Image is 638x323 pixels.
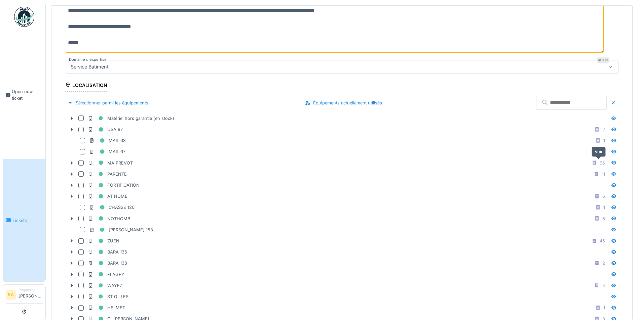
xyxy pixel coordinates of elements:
[88,292,128,301] div: ST GILLES
[6,287,43,304] a: KA Requester[PERSON_NAME]
[89,203,135,212] div: CHASSE 120
[12,88,43,101] span: Open new ticket
[65,98,151,107] div: Sélectionner parmi les équipements
[88,181,140,189] div: FORTIFICATION
[3,159,45,281] a: Tickets
[603,137,605,144] div: 1
[68,63,111,71] div: Service Batiment
[6,290,16,300] li: KA
[18,287,43,302] li: [PERSON_NAME]
[65,80,107,92] div: Localisation
[88,125,123,134] div: USA 97
[18,287,43,292] div: Requester
[88,281,122,290] div: WAYEZ
[602,193,605,199] div: 6
[88,259,127,267] div: BARA 138
[88,159,133,167] div: MA PREVOT
[88,248,127,256] div: BARA 136
[602,282,605,289] div: 4
[603,204,605,211] div: 1
[602,316,605,322] div: 3
[592,147,606,156] div: Voir
[302,98,385,107] div: Équipements actuellement utilisés
[89,136,126,145] div: MAIL 63
[12,217,43,224] span: Tickets
[597,57,609,63] div: Requis
[600,238,605,244] div: 45
[88,237,119,245] div: ZUEN
[89,226,153,234] div: [PERSON_NAME] 153
[88,215,130,223] div: NOTHOMB
[14,7,34,27] img: Badge_color-CXgf-gQk.svg
[602,126,605,133] div: 2
[3,31,45,159] a: Open new ticket
[88,315,149,323] div: G. [PERSON_NAME]
[88,270,124,279] div: FLAGEY
[89,147,125,156] div: MAIL 67
[88,192,127,200] div: AT HOME
[603,305,605,311] div: 1
[602,171,605,177] div: 11
[602,216,605,222] div: 6
[88,170,127,178] div: PARENTÉ
[600,160,605,166] div: 66
[88,114,174,123] div: Matériel hors garantie (en stock)
[68,57,108,62] label: Domaine d'expertise
[88,304,125,312] div: HELMET
[602,260,605,266] div: 2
